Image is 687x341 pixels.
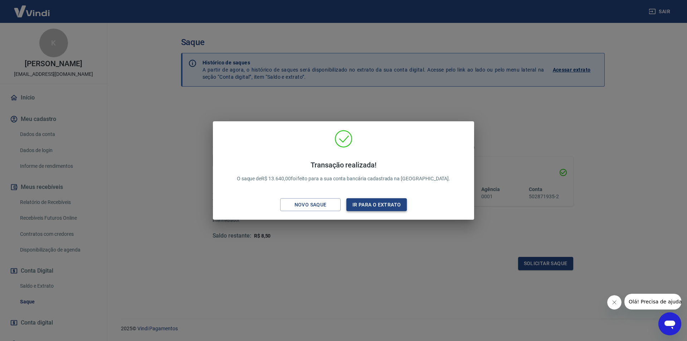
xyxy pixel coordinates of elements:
[280,198,341,211] button: Novo saque
[607,295,622,310] iframe: Fechar mensagem
[286,200,335,209] div: Novo saque
[237,161,450,182] p: O saque de R$ 13.640,00 foi feito para a sua conta bancária cadastrada na [GEOGRAPHIC_DATA].
[658,312,681,335] iframe: Botão para abrir a janela de mensagens
[4,5,60,11] span: Olá! Precisa de ajuda?
[624,294,681,310] iframe: Mensagem da empresa
[346,198,407,211] button: Ir para o extrato
[237,161,450,169] h4: Transação realizada!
